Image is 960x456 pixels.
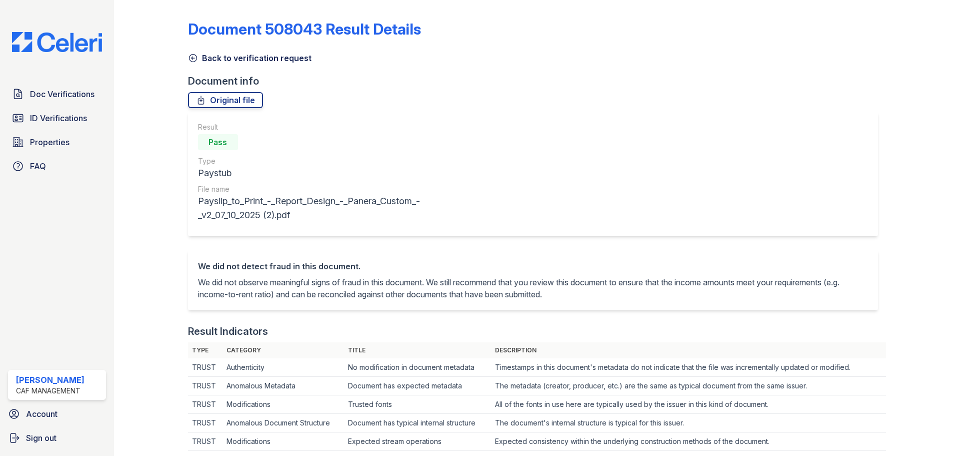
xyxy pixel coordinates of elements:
[30,160,46,172] span: FAQ
[491,414,886,432] td: The document's internal structure is typical for this issuer.
[188,74,886,88] div: Document info
[344,377,491,395] td: Document has expected metadata
[198,122,454,132] div: Result
[8,156,106,176] a: FAQ
[198,166,454,180] div: Paystub
[344,414,491,432] td: Document has typical internal structure
[491,395,886,414] td: All of the fonts in use here are typically used by the issuer in this kind of document.
[188,342,223,358] th: Type
[344,342,491,358] th: Title
[222,342,343,358] th: Category
[188,52,311,64] a: Back to verification request
[30,136,69,148] span: Properties
[344,395,491,414] td: Trusted fonts
[222,432,343,451] td: Modifications
[491,432,886,451] td: Expected consistency within the underlying construction methods of the document.
[222,395,343,414] td: Modifications
[222,377,343,395] td: Anomalous Metadata
[188,358,223,377] td: TRUST
[188,20,421,38] a: Document 508043 Result Details
[222,358,343,377] td: Authenticity
[16,374,84,386] div: [PERSON_NAME]
[198,184,454,194] div: File name
[26,432,56,444] span: Sign out
[188,414,223,432] td: TRUST
[188,324,268,338] div: Result Indicators
[26,408,57,420] span: Account
[198,134,238,150] div: Pass
[491,342,886,358] th: Description
[16,386,84,396] div: CAF Management
[198,194,454,222] div: Payslip_to_Print_-_Report_Design_-_Panera_Custom_-_v2_07_10_2025 (2).pdf
[344,358,491,377] td: No modification in document metadata
[188,92,263,108] a: Original file
[30,88,94,100] span: Doc Verifications
[491,377,886,395] td: The metadata (creator, producer, etc.) are the same as typical document from the same issuer.
[198,276,868,300] p: We did not observe meaningful signs of fraud in this document. We still recommend that you review...
[344,432,491,451] td: Expected stream operations
[491,358,886,377] td: Timestamps in this document's metadata do not indicate that the file was incrementally updated or...
[4,404,110,424] a: Account
[222,414,343,432] td: Anomalous Document Structure
[8,132,106,152] a: Properties
[8,108,106,128] a: ID Verifications
[30,112,87,124] span: ID Verifications
[4,32,110,52] img: CE_Logo_Blue-a8612792a0a2168367f1c8372b55b34899dd931a85d93a1a3d3e32e68fde9ad4.png
[4,428,110,448] a: Sign out
[188,377,223,395] td: TRUST
[198,156,454,166] div: Type
[8,84,106,104] a: Doc Verifications
[188,432,223,451] td: TRUST
[198,260,868,272] div: We did not detect fraud in this document.
[188,395,223,414] td: TRUST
